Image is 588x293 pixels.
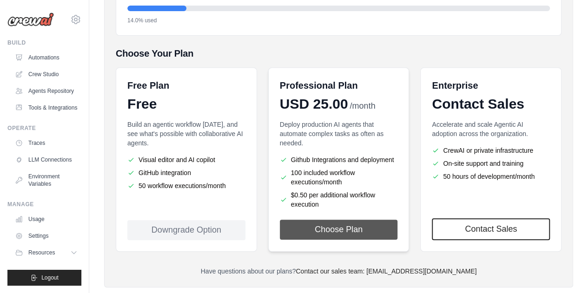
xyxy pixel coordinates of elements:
button: Resources [11,245,81,260]
div: Operate [7,124,81,132]
li: 100 included workflow executions/month [280,168,398,187]
a: LLM Connections [11,152,81,167]
li: 50 hours of development/month [432,172,550,181]
h5: Choose Your Plan [116,47,562,60]
li: CrewAI or private infrastructure [432,146,550,155]
p: Build an agentic workflow [DATE], and see what's possible with collaborative AI agents. [127,120,245,148]
span: /month [350,100,375,112]
p: Have questions about our plans? [116,267,562,276]
div: Manage [7,201,81,208]
a: Automations [11,50,81,65]
div: Downgrade Option [127,220,245,240]
li: On-site support and training [432,159,550,168]
li: GitHub integration [127,168,245,177]
button: Logout [7,270,81,286]
h6: Professional Plan [280,79,358,92]
div: Contact Sales [432,96,550,112]
span: Resources [28,249,55,256]
span: Logout [41,274,59,281]
a: Contact Sales [432,218,550,240]
a: Settings [11,228,81,243]
a: Contact our sales team: [EMAIL_ADDRESS][DOMAIN_NAME] [296,267,476,275]
a: Traces [11,136,81,150]
a: Agents Repository [11,84,81,98]
a: Crew Studio [11,67,81,82]
p: Accelerate and scale Agentic AI adoption across the organization. [432,120,550,138]
iframe: Chat Widget [542,248,588,293]
div: Build [7,39,81,46]
li: 50 workflow executions/month [127,181,245,190]
img: Logo [7,13,54,26]
li: Github Integrations and deployment [280,155,398,164]
span: USD 25.00 [280,96,348,112]
span: 14.0% used [127,17,157,24]
a: Usage [11,212,81,227]
div: Free [127,96,245,112]
li: Visual editor and AI copilot [127,155,245,164]
a: Tools & Integrations [11,100,81,115]
li: $0.50 per additional workflow execution [280,190,398,209]
a: Environment Variables [11,169,81,191]
h6: Free Plan [127,79,169,92]
h6: Enterprise [432,79,550,92]
button: Choose Plan [280,220,398,240]
p: Deploy production AI agents that automate complex tasks as often as needed. [280,120,398,148]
